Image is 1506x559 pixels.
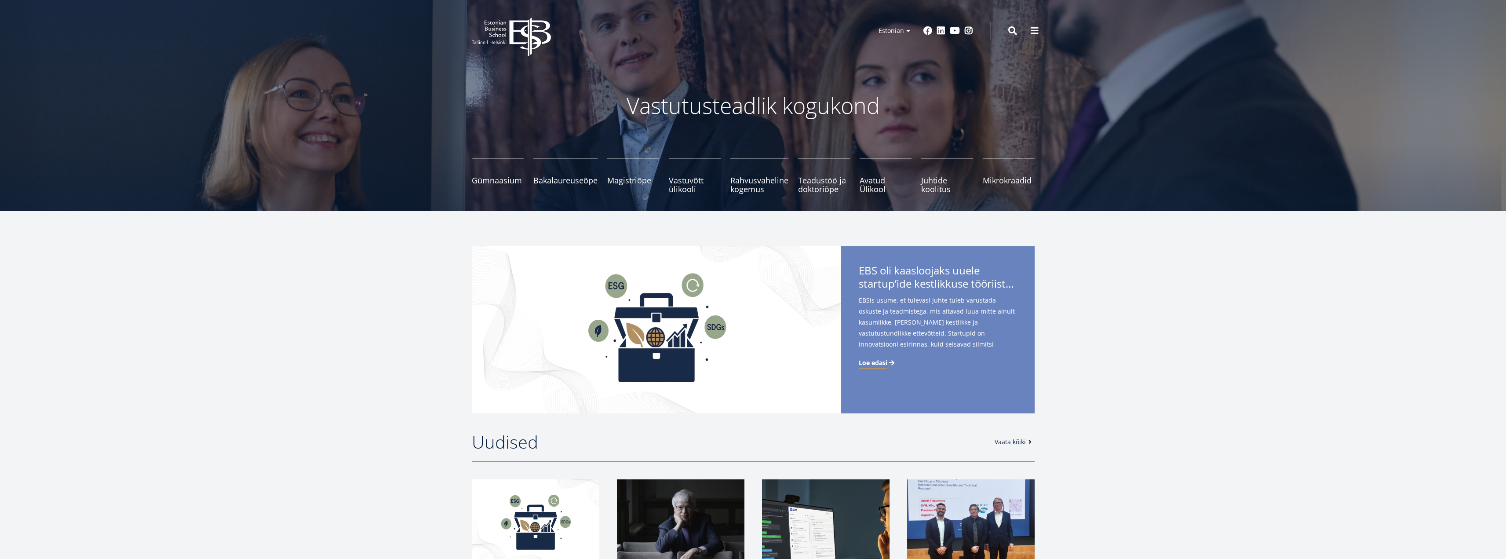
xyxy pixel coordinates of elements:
[859,358,887,367] span: Loe edasi
[995,438,1035,446] a: Vaata kõiki
[860,176,912,194] span: Avatud Ülikool
[669,176,721,194] span: Vastuvõtt ülikooli
[798,176,850,194] span: Teadustöö ja doktoriõpe
[983,176,1035,185] span: Mikrokraadid
[520,92,986,119] p: Vastutusteadlik kogukond
[859,295,1017,364] span: EBSis usume, et tulevasi juhte tuleb varustada oskuste ja teadmistega, mis aitavad luua mitte ain...
[533,158,598,194] a: Bakalaureuseõpe
[669,158,721,194] a: Vastuvõtt ülikooli
[921,176,973,194] span: Juhtide koolitus
[730,158,788,194] a: Rahvusvaheline kogemus
[533,176,598,185] span: Bakalaureuseõpe
[798,158,850,194] a: Teadustöö ja doktoriõpe
[859,264,1017,293] span: EBS oli kaasloojaks uuele
[607,158,659,194] a: Magistriõpe
[950,26,960,35] a: Youtube
[937,26,945,35] a: Linkedin
[859,358,896,367] a: Loe edasi
[607,176,659,185] span: Magistriõpe
[983,158,1035,194] a: Mikrokraadid
[472,431,986,453] h2: Uudised
[964,26,973,35] a: Instagram
[472,176,524,185] span: Gümnaasium
[923,26,932,35] a: Facebook
[921,158,973,194] a: Juhtide koolitus
[859,277,1017,290] span: startup’ide kestlikkuse tööriistakastile
[730,176,788,194] span: Rahvusvaheline kogemus
[472,158,524,194] a: Gümnaasium
[472,246,841,413] img: Startup toolkit image
[860,158,912,194] a: Avatud Ülikool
